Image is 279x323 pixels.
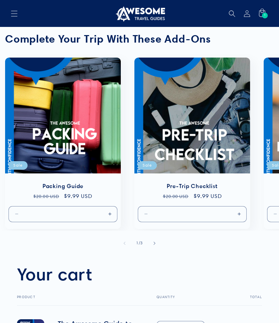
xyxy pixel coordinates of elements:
[225,6,240,21] summary: Search
[17,263,92,285] h1: Your cart
[139,240,141,246] span: /
[112,3,168,24] a: Awesome Travel Guides
[139,295,229,306] th: Quantity
[147,236,162,251] button: Slide right
[136,240,139,246] span: 1
[117,236,132,251] button: Slide left
[52,206,74,222] input: Quantity for Default Title
[141,183,243,190] a: Pre-Trip Checklist
[140,240,143,246] span: 3
[229,295,262,306] th: Total
[5,32,211,45] strong: Complete Your Trip With These Add-Ons
[12,183,114,190] a: Packing Guide
[181,206,203,222] input: Quantity for Default Title
[17,295,139,306] th: Product
[264,13,266,18] span: 1
[114,5,165,22] img: Awesome Travel Guides
[7,6,22,21] summary: Menu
